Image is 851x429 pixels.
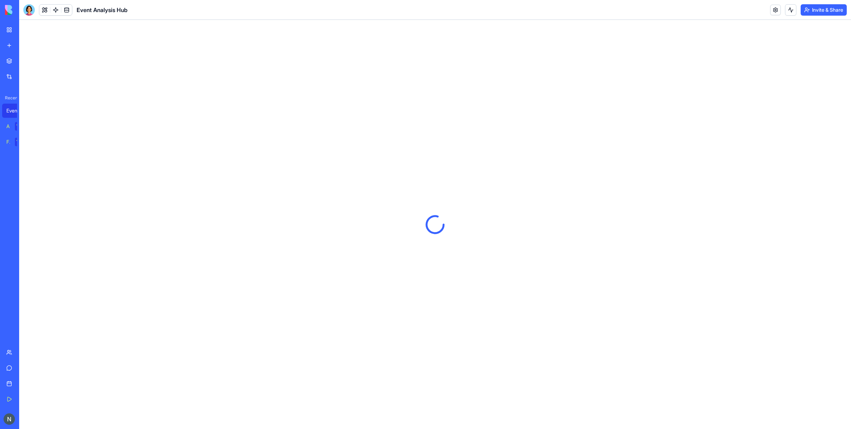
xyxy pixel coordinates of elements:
button: Invite & Share [801,4,847,16]
a: Event Analysis Hub [2,104,30,118]
div: TRY [15,122,26,131]
div: Event Analysis Hub [6,107,26,114]
div: AI Logo Generator [6,123,10,130]
span: Event Analysis Hub [77,6,128,14]
div: TRY [15,138,26,146]
div: Feedback Form [6,138,10,145]
img: logo [5,5,49,15]
a: AI Logo GeneratorTRY [2,119,30,133]
span: Recent [2,95,17,101]
a: Feedback FormTRY [2,135,30,149]
img: ACg8ocL1vD7rAQ2IFbhM59zu4LmKacefKTco8m5b5FOE3v_IX66Kcw=s96-c [4,413,15,425]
